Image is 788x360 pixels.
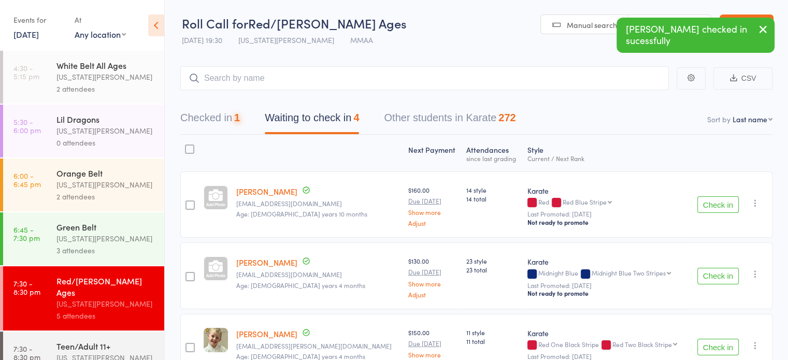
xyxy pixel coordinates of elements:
div: Red Two Black Stripe [612,341,672,348]
small: Last Promoted: [DATE] [527,353,685,360]
a: Show more [408,209,458,215]
span: Manual search [567,20,617,30]
div: Atten­dances [462,139,523,167]
time: 5:30 - 6:00 pm [13,118,41,134]
div: Karate [527,185,685,196]
a: Exit roll call [720,15,773,35]
time: 6:00 - 6:45 pm [13,171,41,188]
div: Teen/Adult 11+ [56,340,155,352]
div: Green Belt [56,221,155,233]
div: $130.00 [408,256,458,297]
span: 14 style [466,185,519,194]
div: Style [523,139,689,167]
time: 6:45 - 7:30 pm [13,225,40,242]
span: 23 style [466,256,519,265]
a: [PERSON_NAME] [236,328,297,339]
button: Check in [697,339,739,355]
a: Adjust [408,220,458,226]
div: 1 [234,112,240,123]
a: Adjust [408,291,458,298]
button: Check in [697,268,739,284]
img: image1631141932.png [204,328,228,352]
a: 5:30 -6:00 pmLil Dragons[US_STATE][PERSON_NAME]0 attendees [3,105,164,157]
a: 4:30 -5:15 pmWhite Belt All Ages[US_STATE][PERSON_NAME]2 attendees [3,51,164,104]
small: heather.b.lefkowitz@gmail.com [236,342,400,350]
div: [US_STATE][PERSON_NAME] [56,179,155,191]
span: MMAA [350,35,373,45]
div: 2 attendees [56,83,155,95]
time: 4:30 - 5:15 pm [13,64,39,80]
span: Age: [DEMOGRAPHIC_DATA] years 10 months [236,209,367,218]
div: Last name [733,114,767,124]
a: 6:45 -7:30 pmGreen Belt[US_STATE][PERSON_NAME]3 attendees [3,212,164,265]
div: Events for [13,11,64,28]
span: 11 style [466,328,519,337]
a: 7:30 -8:30 pmRed/[PERSON_NAME] Ages[US_STATE][PERSON_NAME]5 attendees [3,266,164,330]
a: Show more [408,280,458,287]
label: Sort by [707,114,730,124]
div: [US_STATE][PERSON_NAME] [56,71,155,83]
div: Red Blue Stripe [563,198,607,205]
div: Next Payment [404,139,462,167]
time: 7:30 - 8:30 pm [13,279,40,296]
div: Current / Next Rank [527,155,685,162]
button: Checked in1 [180,107,240,134]
div: 272 [498,112,515,123]
div: $160.00 [408,185,458,226]
button: Check in [697,196,739,213]
small: Due [DATE] [408,340,458,347]
button: CSV [713,67,772,90]
div: Midnight Blue Two Stripes [592,269,666,276]
div: Orange Belt [56,167,155,179]
div: Any location [75,28,126,40]
span: 14 total [466,194,519,203]
div: [US_STATE][PERSON_NAME] [56,298,155,310]
small: Last Promoted: [DATE] [527,210,685,218]
div: 0 attendees [56,137,155,149]
button: Other students in Karate272 [384,107,515,134]
div: [PERSON_NAME] checked in sucessfully [617,18,775,53]
a: [PERSON_NAME] [236,186,297,197]
div: Red [527,198,685,207]
div: Red/[PERSON_NAME] Ages [56,275,155,298]
a: Show more [408,351,458,358]
div: [US_STATE][PERSON_NAME] [56,233,155,244]
button: Waiting to check in4 [265,107,359,134]
small: Tasp86@hotmail.com [236,200,400,207]
span: 11 total [466,337,519,345]
span: [DATE] 19:30 [182,35,222,45]
div: Karate [527,328,685,338]
span: 23 total [466,265,519,274]
div: [US_STATE][PERSON_NAME] [56,125,155,137]
span: [US_STATE][PERSON_NAME] [238,35,334,45]
small: karakeen33@gmail.com [236,271,400,278]
div: Midnight Blue [527,269,685,278]
div: Not ready to promote [527,218,685,226]
small: Last Promoted: [DATE] [527,282,685,289]
div: 4 [353,112,359,123]
div: since last grading [466,155,519,162]
span: Red/[PERSON_NAME] Ages [248,15,407,32]
div: Karate [527,256,685,267]
a: [DATE] [13,28,39,40]
div: 2 attendees [56,191,155,203]
span: Age: [DEMOGRAPHIC_DATA] years 4 months [236,281,365,290]
div: White Belt All Ages [56,60,155,71]
div: Lil Dragons [56,113,155,125]
a: 6:00 -6:45 pmOrange Belt[US_STATE][PERSON_NAME]2 attendees [3,159,164,211]
div: Red One Black Stripe [527,341,685,350]
a: [PERSON_NAME] [236,257,297,268]
div: 3 attendees [56,244,155,256]
div: At [75,11,126,28]
small: Due [DATE] [408,268,458,276]
div: Not ready to promote [527,289,685,297]
span: Roll Call for [182,15,248,32]
small: Due [DATE] [408,197,458,205]
div: 5 attendees [56,310,155,322]
input: Search by name [180,66,669,90]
